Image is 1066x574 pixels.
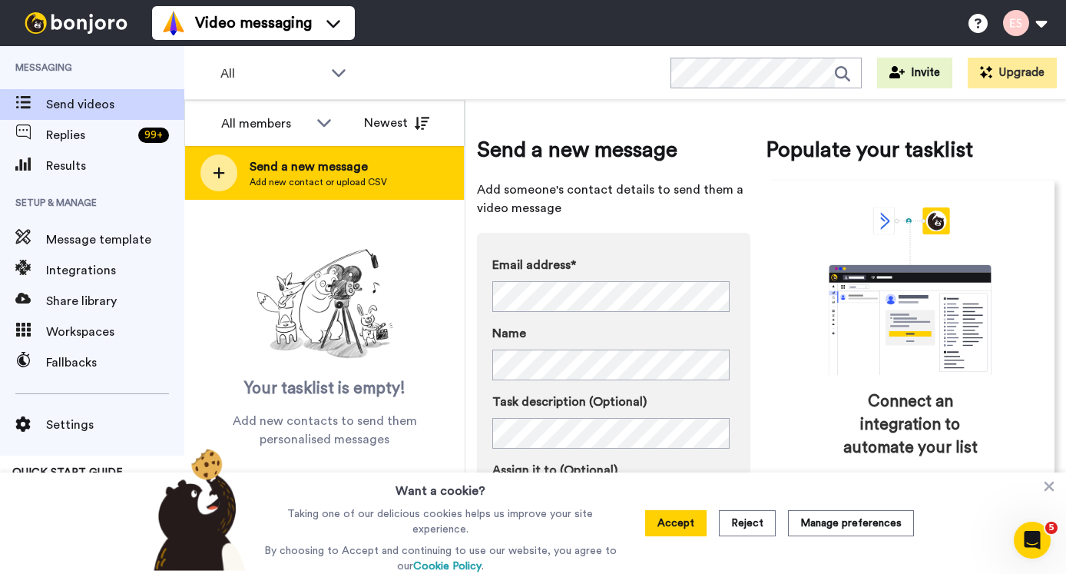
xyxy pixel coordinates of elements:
[46,261,184,280] span: Integrations
[877,58,952,88] button: Invite
[795,207,1025,375] div: animation
[968,58,1057,88] button: Upgrade
[492,324,526,343] span: Name
[46,323,184,341] span: Workspaces
[46,157,184,175] span: Results
[140,448,253,571] img: bear-with-cookie.png
[18,12,134,34] img: bj-logo-header-white.svg
[12,467,123,478] span: QUICK START GUIDE
[195,12,312,34] span: Video messaging
[260,506,621,537] p: Taking one of our delicious cookies helps us improve your site experience.
[477,181,750,217] span: Add someone's contact details to send them a video message
[413,561,482,572] a: Cookie Policy
[161,11,186,35] img: vm-color.svg
[260,543,621,574] p: By choosing to Accept and continuing to use our website, you agree to our .
[477,134,750,165] span: Send a new message
[46,95,184,114] span: Send videos
[46,231,184,249] span: Message template
[831,390,989,460] span: Connect an integration to automate your list
[207,412,442,449] span: Add new contacts to send them personalised messages
[396,473,485,500] h3: Want a cookie?
[766,134,1054,165] span: Populate your tasklist
[250,158,387,176] span: Send a new message
[250,176,387,188] span: Add new contact or upload CSV
[1014,522,1051,559] iframe: Intercom live chat
[492,256,735,274] label: Email address*
[1045,522,1058,534] span: 5
[138,128,169,143] div: 99 +
[46,416,184,434] span: Settings
[719,510,776,536] button: Reject
[645,510,707,536] button: Accept
[788,510,914,536] button: Manage preferences
[492,393,735,411] label: Task description (Optional)
[46,126,132,144] span: Replies
[244,377,406,400] span: Your tasklist is empty!
[46,353,184,372] span: Fallbacks
[220,65,323,83] span: All
[248,243,402,366] img: ready-set-action.png
[221,114,309,133] div: All members
[46,292,184,310] span: Share library
[492,461,735,479] label: Assign it to (Optional)
[353,108,441,138] button: Newest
